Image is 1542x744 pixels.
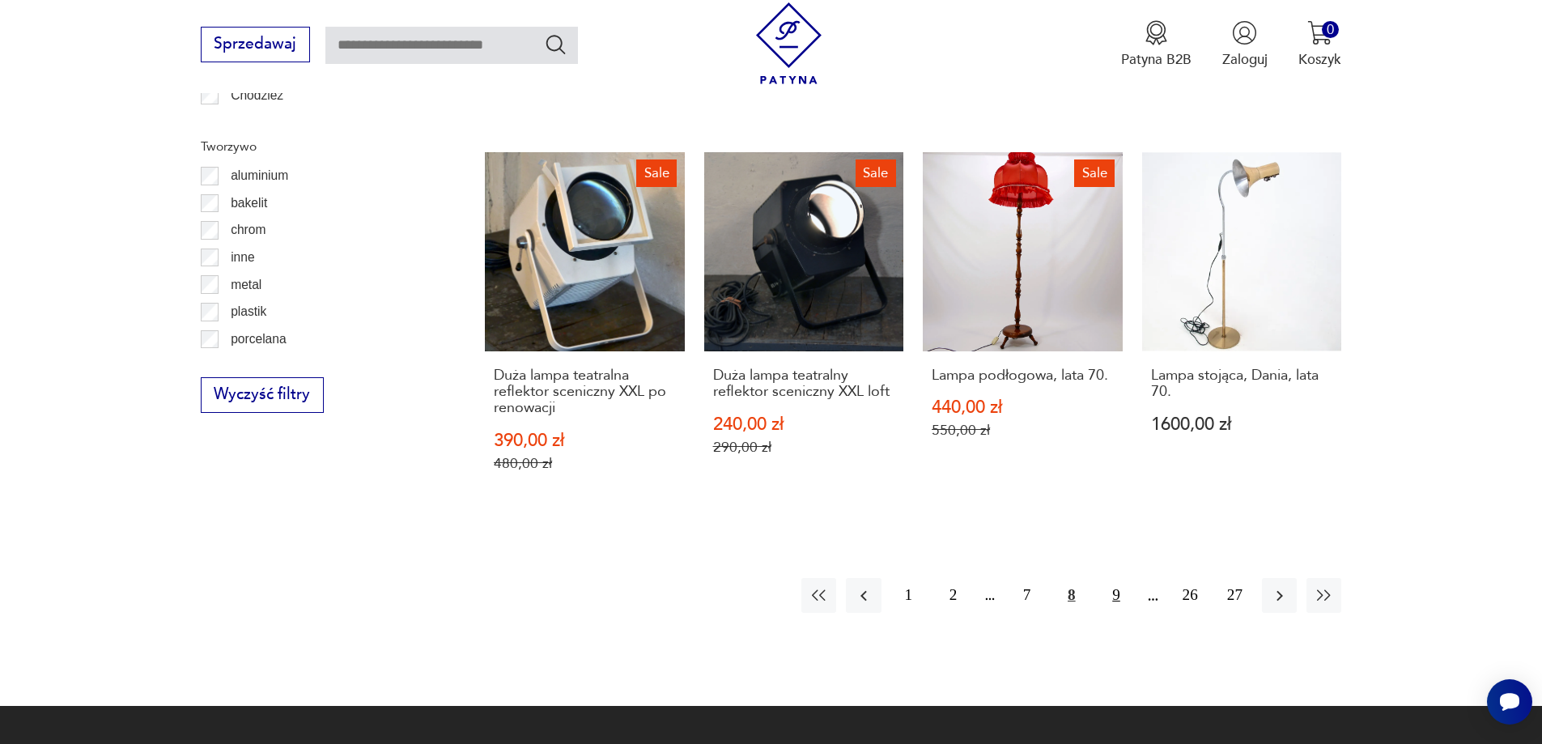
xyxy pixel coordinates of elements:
p: metal [231,274,261,295]
p: chrom [231,219,265,240]
p: aluminium [231,165,288,186]
p: 440,00 zł [932,399,1114,416]
p: 390,00 zł [494,432,676,449]
div: 0 [1322,21,1339,38]
p: Koszyk [1298,50,1341,69]
button: 8 [1054,578,1089,613]
a: SaleDuża lampa teatralny reflektor sceniczny XXL loftDuża lampa teatralny reflektor sceniczny XXL... [704,152,904,510]
button: Zaloguj [1222,20,1268,69]
p: porcelana [231,329,287,350]
a: Sprzedawaj [201,39,310,52]
p: 1600,00 zł [1151,416,1333,433]
button: 26 [1173,578,1208,613]
button: 9 [1098,578,1133,613]
h3: Lampa stojąca, Dania, lata 70. [1151,368,1333,401]
p: porcelit [231,355,271,376]
a: SaleDuża lampa teatralna reflektor sceniczny XXL po renowacjiDuża lampa teatralna reflektor sceni... [485,152,685,510]
p: Chodzież [231,85,283,106]
button: 0Koszyk [1298,20,1341,69]
p: 480,00 zł [494,455,676,472]
p: inne [231,247,254,268]
p: plastik [231,301,266,322]
h3: Lampa podłogowa, lata 70. [932,368,1114,384]
p: Tworzywo [201,136,439,157]
a: Ikona medaluPatyna B2B [1121,20,1192,69]
img: Ikona koszyka [1307,20,1332,45]
button: Sprzedawaj [201,27,310,62]
p: Patyna B2B [1121,50,1192,69]
p: 290,00 zł [713,439,895,456]
a: Lampa stojąca, Dania, lata 70.Lampa stojąca, Dania, lata 70.1600,00 zł [1142,152,1342,510]
img: Patyna - sklep z meblami i dekoracjami vintage [748,2,830,84]
h3: Duża lampa teatralny reflektor sceniczny XXL loft [713,368,895,401]
a: SaleLampa podłogowa, lata 70.Lampa podłogowa, lata 70.440,00 zł550,00 zł [923,152,1123,510]
button: 1 [891,578,926,613]
p: Zaloguj [1222,50,1268,69]
button: Szukaj [544,32,567,56]
img: Ikonka użytkownika [1232,20,1257,45]
p: 240,00 zł [713,416,895,433]
button: Wyczyść filtry [201,377,324,413]
p: 550,00 zł [932,422,1114,439]
button: 2 [936,578,971,613]
h3: Duża lampa teatralna reflektor sceniczny XXL po renowacji [494,368,676,417]
button: Patyna B2B [1121,20,1192,69]
button: 7 [1009,578,1044,613]
p: bakelit [231,193,267,214]
img: Ikona medalu [1144,20,1169,45]
p: Ćmielów [231,112,279,133]
button: 27 [1217,578,1252,613]
iframe: Smartsupp widget button [1487,679,1532,725]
